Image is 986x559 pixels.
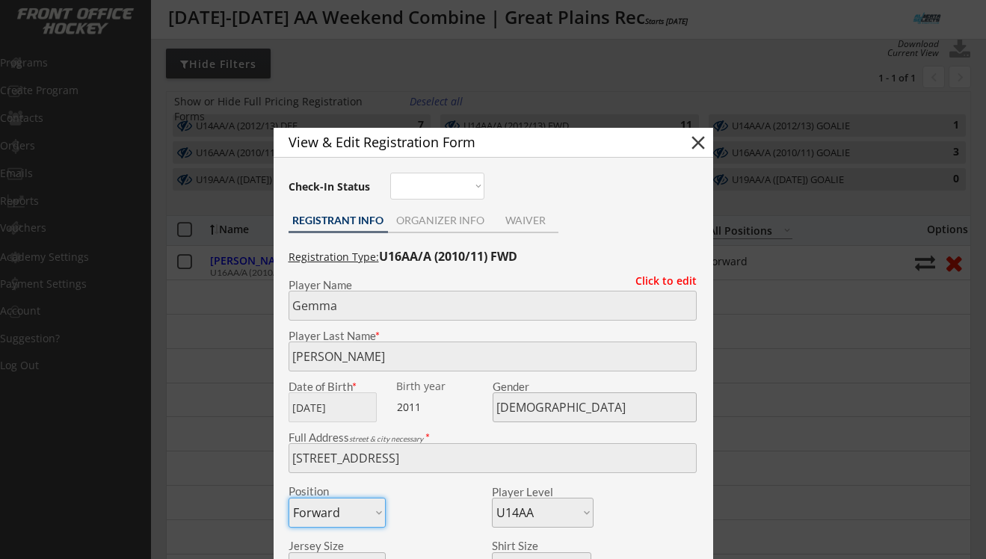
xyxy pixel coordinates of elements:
div: Birth year [396,381,490,392]
div: Player Last Name [289,330,697,342]
div: REGISTRANT INFO [289,215,388,226]
div: Date of Birth [289,381,386,392]
div: ORGANIZER INFO [388,215,493,226]
div: Shirt Size [492,540,569,552]
div: Gender [493,381,697,392]
div: Jersey Size [289,540,366,552]
em: street & city necessary [349,434,423,443]
div: WAIVER [493,215,558,226]
div: Position [289,486,366,497]
div: Check-In Status [289,182,373,192]
input: Street, City, Province/State [289,443,697,473]
div: 2011 [397,400,490,415]
strong: U16AA/A (2010/11) FWD [379,248,517,265]
div: Player Name [289,279,697,291]
div: Player Level [492,487,594,498]
button: close [687,132,709,154]
div: We are transitioning the system to collect and store date of birth instead of just birth year to ... [396,381,490,392]
div: Full Address [289,432,697,443]
u: Registration Type: [289,250,379,264]
div: Click to edit [624,276,697,286]
div: View & Edit Registration Form [289,135,661,149]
